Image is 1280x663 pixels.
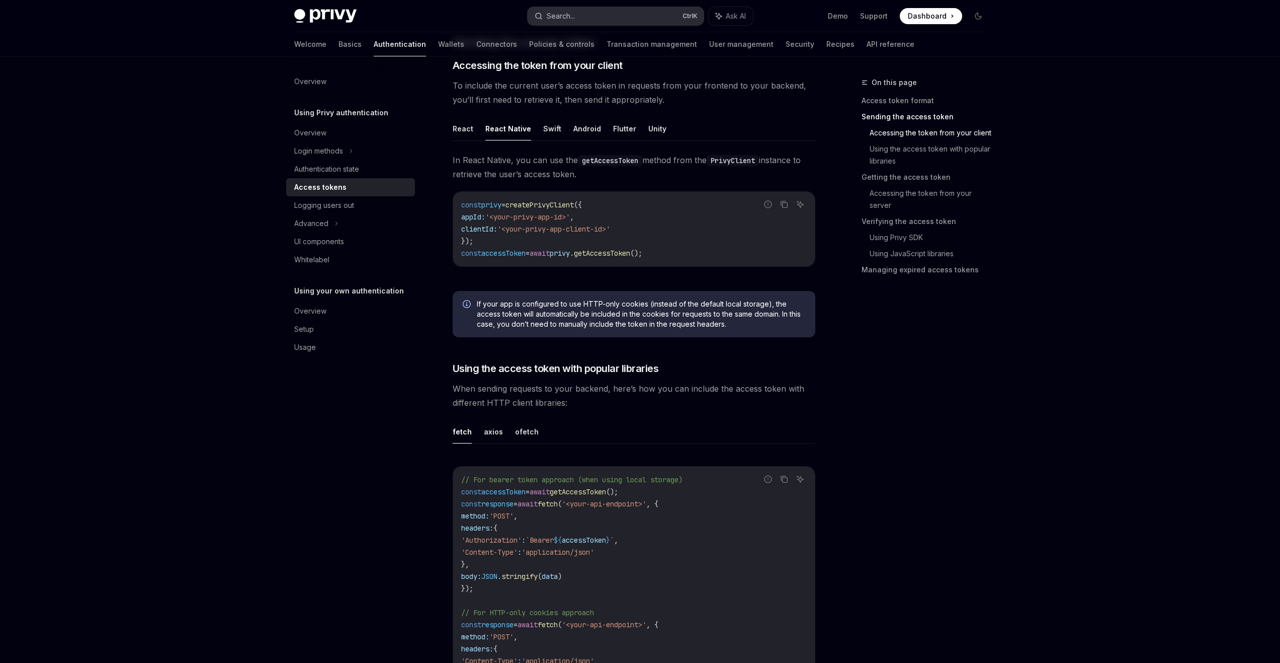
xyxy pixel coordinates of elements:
[607,32,697,56] a: Transaction management
[558,620,562,629] span: (
[709,7,753,25] button: Ask AI
[562,499,646,508] span: '<your-api-endpoint>'
[558,499,562,508] span: (
[461,620,481,629] span: const
[461,572,481,581] span: body:
[646,620,658,629] span: , {
[461,524,493,533] span: headers:
[505,200,574,209] span: createPrivyClient
[862,213,994,230] a: Verifying the access token
[862,262,994,278] a: Managing expired access tokens
[481,499,514,508] span: response
[538,620,558,629] span: fetch
[630,249,642,258] span: ();
[294,163,359,175] div: Authentication state
[543,117,561,140] button: Swift
[294,217,328,230] div: Advanced
[501,200,505,209] span: =
[558,572,562,581] span: )
[485,212,570,222] span: '<your-privy-app-id>'
[778,198,791,211] button: Copy the contents from the code block
[461,560,469,569] span: },
[538,499,558,508] span: fetch
[294,127,326,139] div: Overview
[461,212,485,222] span: appId:
[828,11,848,21] a: Demo
[648,117,666,140] button: Unity
[522,548,594,557] span: 'application/json'
[294,199,354,211] div: Logging users out
[286,196,415,214] a: Logging users out
[862,93,994,109] a: Access token format
[562,536,606,545] span: accessToken
[826,32,855,56] a: Recipes
[461,511,489,521] span: method:
[453,79,815,107] span: To include the current user’s access token in requests from your frontend to your backend, you’ll...
[463,300,473,310] svg: Info
[870,125,994,141] a: Accessing the token from your client
[514,511,518,521] span: ,
[870,141,994,169] a: Using the access token with popular libraries
[522,536,526,545] span: :
[481,572,497,581] span: JSON
[461,249,481,258] span: const
[550,249,570,258] span: privy
[461,237,473,246] span: });
[872,77,917,89] span: On this page
[574,249,630,258] span: getAccessToken
[294,323,314,335] div: Setup
[794,473,807,486] button: Ask AI
[338,32,362,56] a: Basics
[570,249,574,258] span: .
[870,230,994,246] a: Using Privy SDK
[514,632,518,641] span: ,
[606,536,610,545] span: }
[574,200,582,209] span: ({
[526,487,530,496] span: =
[453,117,473,140] button: React
[294,341,316,353] div: Usage
[515,420,539,444] button: ofetch
[453,153,815,181] span: In React Native, you can use the method from the instance to retrieve the user’s access token.
[461,487,481,496] span: const
[613,117,636,140] button: Flutter
[438,32,464,56] a: Wallets
[294,76,326,88] div: Overview
[489,632,514,641] span: 'POST'
[481,249,526,258] span: accessToken
[530,487,550,496] span: await
[518,548,522,557] span: :
[477,299,805,329] span: If your app is configured to use HTTP-only cookies (instead of the default local storage), the ac...
[286,160,415,178] a: Authentication state
[610,536,614,545] span: `
[286,72,415,91] a: Overview
[900,8,962,24] a: Dashboard
[501,572,538,581] span: stringify
[461,225,497,234] span: clientId:
[294,285,404,297] h5: Using your own authentication
[489,511,514,521] span: 'POST'
[870,185,994,213] a: Accessing the token from your server
[286,338,415,356] a: Usage
[682,12,698,20] span: Ctrl K
[481,200,501,209] span: privy
[294,145,343,157] div: Login methods
[547,10,575,22] div: Search...
[530,249,550,258] span: await
[514,620,518,629] span: =
[461,499,481,508] span: const
[529,32,594,56] a: Policies & controls
[461,584,473,593] span: });
[461,536,522,545] span: 'Authorization'
[970,8,986,24] button: Toggle dark mode
[761,473,775,486] button: Report incorrect code
[294,107,388,119] h5: Using Privy authentication
[862,109,994,125] a: Sending the access token
[286,251,415,269] a: Whitelabel
[778,473,791,486] button: Copy the contents from the code block
[614,536,618,545] span: ,
[709,32,774,56] a: User management
[484,420,503,444] button: axios
[550,487,606,496] span: getAccessToken
[286,233,415,251] a: UI components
